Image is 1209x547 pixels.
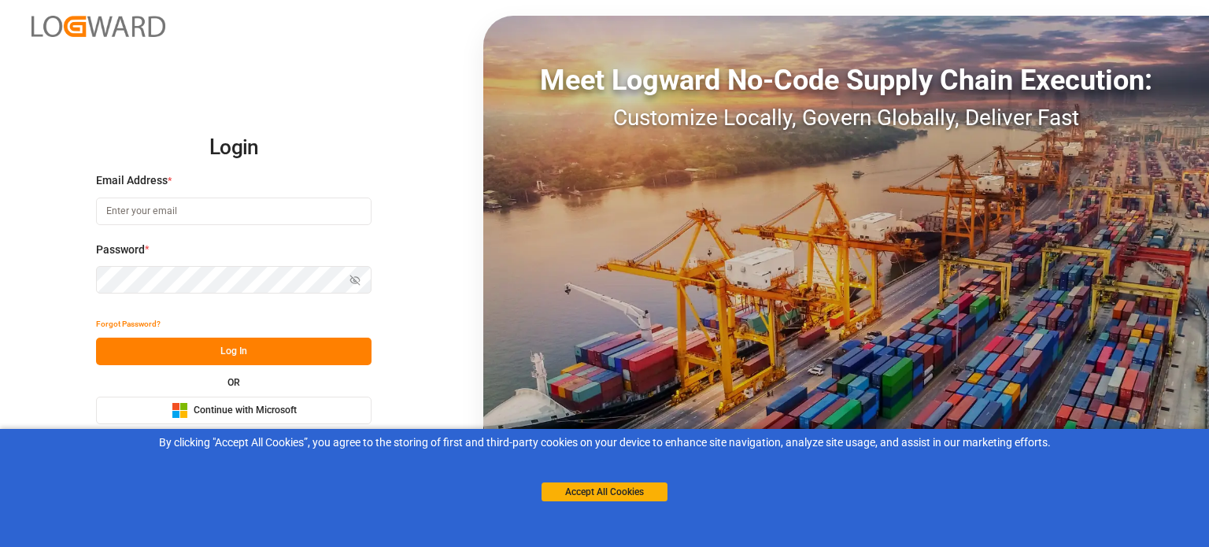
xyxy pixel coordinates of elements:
[96,397,372,424] button: Continue with Microsoft
[483,59,1209,102] div: Meet Logward No-Code Supply Chain Execution:
[227,378,240,387] small: OR
[96,198,372,225] input: Enter your email
[11,434,1198,451] div: By clicking "Accept All Cookies”, you agree to the storing of first and third-party cookies on yo...
[31,16,165,37] img: Logward_new_orange.png
[96,338,372,365] button: Log In
[96,242,145,258] span: Password
[96,123,372,173] h2: Login
[96,172,168,189] span: Email Address
[96,310,161,338] button: Forgot Password?
[542,482,667,501] button: Accept All Cookies
[194,404,297,418] span: Continue with Microsoft
[483,102,1209,135] div: Customize Locally, Govern Globally, Deliver Fast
